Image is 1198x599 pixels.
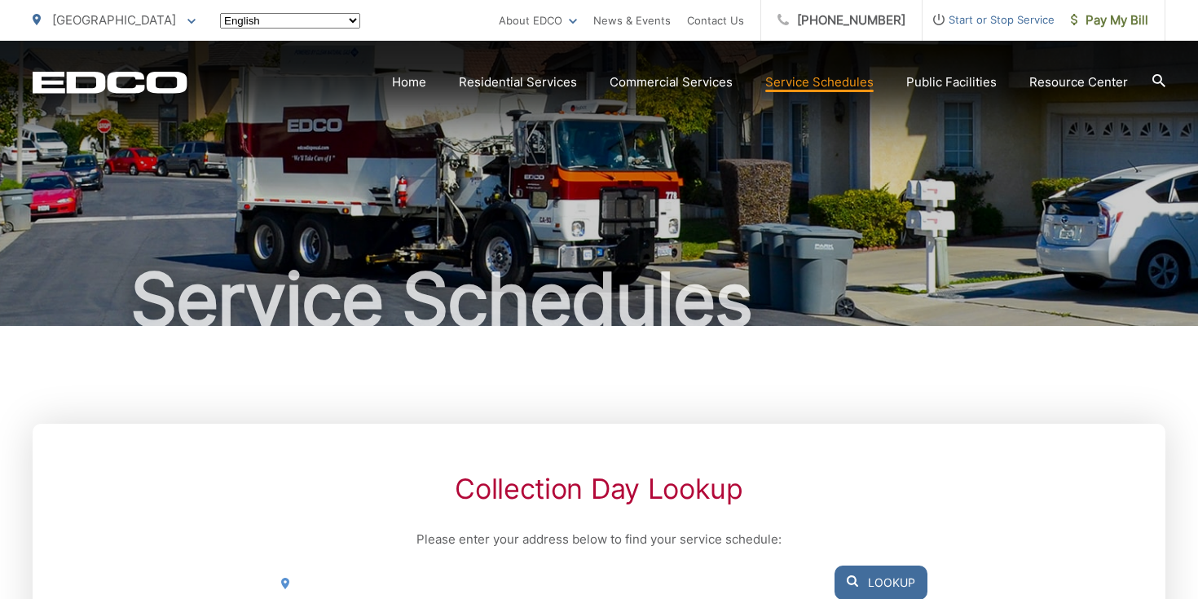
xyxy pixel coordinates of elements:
[906,73,997,92] a: Public Facilities
[499,11,577,30] a: About EDCO
[220,13,360,29] select: Select a language
[33,71,187,94] a: EDCD logo. Return to the homepage.
[33,259,1165,341] h1: Service Schedules
[459,73,577,92] a: Residential Services
[271,473,927,505] h2: Collection Day Lookup
[687,11,744,30] a: Contact Us
[765,73,874,92] a: Service Schedules
[271,530,927,549] p: Please enter your address below to find your service schedule:
[1071,11,1148,30] span: Pay My Bill
[392,73,426,92] a: Home
[593,11,671,30] a: News & Events
[52,12,176,28] span: [GEOGRAPHIC_DATA]
[1029,73,1128,92] a: Resource Center
[610,73,733,92] a: Commercial Services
